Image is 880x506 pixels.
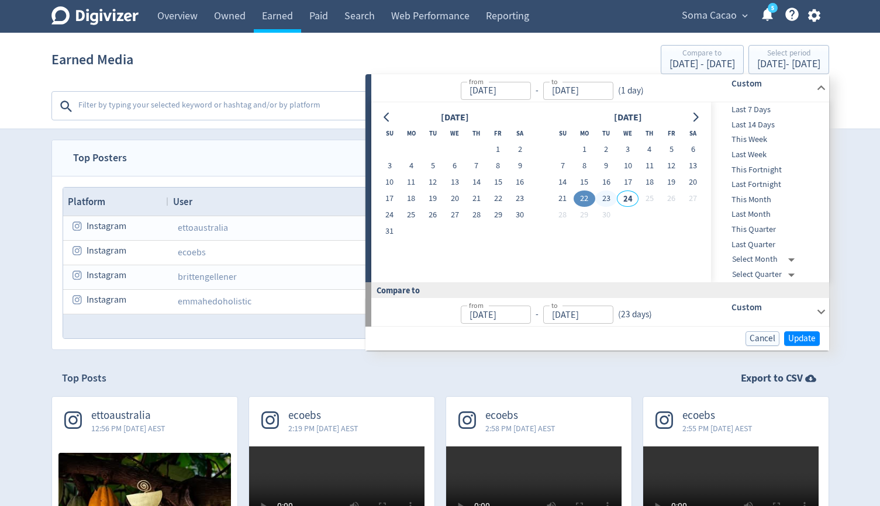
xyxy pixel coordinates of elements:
[487,158,509,174] button: 8
[711,192,827,207] div: This Month
[73,245,83,256] svg: instagram
[741,371,803,386] strong: Export to CSV
[711,147,827,162] div: Last Week
[509,174,531,190] button: 16
[711,103,827,116] span: Last 7 Days
[63,140,137,176] span: Top Posters
[401,125,422,141] th: Monday
[401,174,422,190] button: 11
[422,174,444,190] button: 12
[178,222,228,234] a: ettoaustralia
[178,296,251,307] a: emmahedoholistic
[711,132,827,147] div: This Week
[574,190,595,207] button: 22
[422,190,444,207] button: 19
[444,174,465,190] button: 13
[531,308,543,321] div: -
[711,222,827,237] div: This Quarter
[87,240,126,262] span: Instagram
[660,190,682,207] button: 26
[379,174,401,190] button: 10
[401,207,422,223] button: 25
[288,422,358,434] span: 2:19 PM [DATE] AEST
[465,174,487,190] button: 14
[711,238,827,251] span: Last Quarter
[73,270,83,280] svg: instagram
[711,178,827,191] span: Last Fortnight
[670,59,735,70] div: [DATE] - [DATE]
[660,174,682,190] button: 19
[371,298,829,326] div: from-to(23 days)Custom
[750,334,775,343] span: Cancel
[731,77,812,91] h6: Custom
[687,109,704,126] button: Go to next month
[509,190,531,207] button: 23
[422,158,444,174] button: 5
[487,174,509,190] button: 15
[757,49,820,59] div: Select period
[465,190,487,207] button: 21
[552,158,574,174] button: 7
[68,195,105,208] span: Platform
[711,237,827,252] div: Last Quarter
[682,190,704,207] button: 27
[746,331,779,346] button: Cancel
[682,158,704,174] button: 13
[551,77,558,86] label: to
[613,84,648,98] div: ( 1 day )
[711,223,827,236] span: This Quarter
[487,125,509,141] th: Friday
[379,223,401,240] button: 31
[465,125,487,141] th: Thursday
[62,371,106,386] h2: Top Posts
[711,119,827,131] span: Last 14 Days
[711,148,827,161] span: Last Week
[422,207,444,223] button: 26
[595,158,617,174] button: 9
[732,252,799,267] div: Select Month
[784,331,820,346] button: Update
[509,158,531,174] button: 9
[711,193,827,206] span: This Month
[469,300,484,310] label: from
[711,177,827,192] div: Last Fortnight
[574,158,595,174] button: 8
[670,49,735,59] div: Compare to
[711,133,827,146] span: This Week
[678,6,751,25] button: Soma Cacao
[740,11,750,21] span: expand_more
[617,190,639,207] button: 24
[731,300,812,314] h6: Custom
[371,102,829,282] div: from-to(1 day)Custom
[574,207,595,223] button: 29
[639,125,660,141] th: Thursday
[437,110,472,126] div: [DATE]
[487,207,509,223] button: 29
[509,207,531,223] button: 30
[444,207,465,223] button: 27
[711,117,827,133] div: Last 14 Days
[465,158,487,174] button: 7
[91,409,165,422] span: ettoaustralia
[682,125,704,141] th: Saturday
[574,125,595,141] th: Monday
[173,195,192,208] span: User
[552,190,574,207] button: 21
[711,164,827,176] span: This Fortnight
[87,264,126,287] span: Instagram
[617,174,639,190] button: 17
[682,141,704,158] button: 6
[551,300,558,310] label: to
[595,141,617,158] button: 2
[660,141,682,158] button: 5
[51,41,133,78] h1: Earned Media
[487,190,509,207] button: 22
[574,141,595,158] button: 1
[469,77,484,86] label: from
[574,174,595,190] button: 15
[610,110,646,126] div: [DATE]
[639,174,660,190] button: 18
[595,174,617,190] button: 16
[682,409,753,422] span: ecoebs
[617,141,639,158] button: 3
